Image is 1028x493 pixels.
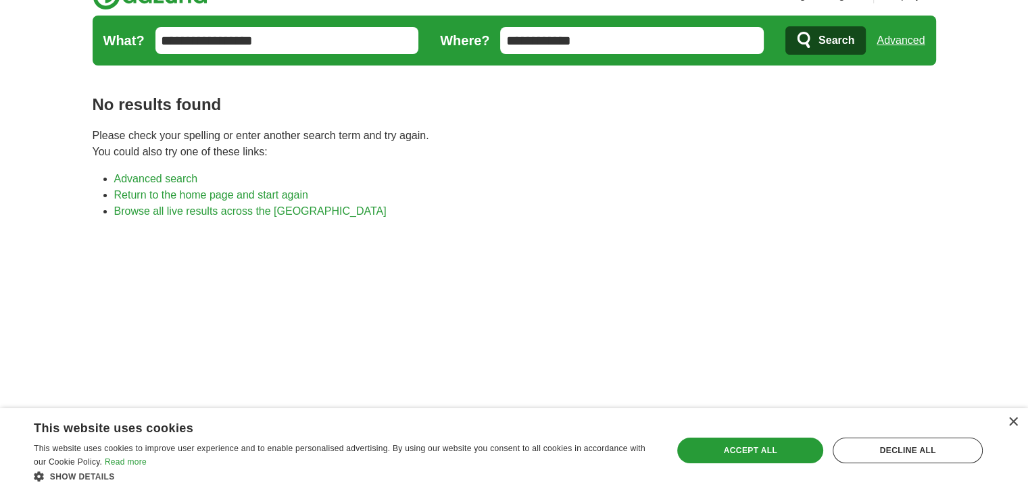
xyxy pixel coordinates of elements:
[877,27,925,54] a: Advanced
[103,30,145,51] label: What?
[1008,417,1018,427] div: Close
[93,128,936,160] p: Please check your spelling or enter another search term and try again. You could also try one of ...
[34,469,654,483] div: Show details
[34,444,645,467] span: This website uses cookies to improve user experience and to enable personalised advertising. By u...
[50,472,115,482] span: Show details
[833,438,983,463] div: Decline all
[34,416,620,436] div: This website uses cookies
[114,205,387,217] a: Browse all live results across the [GEOGRAPHIC_DATA]
[114,173,198,184] a: Advanced search
[105,457,147,467] a: Read more, opens a new window
[818,27,854,54] span: Search
[677,438,823,463] div: Accept all
[114,189,308,201] a: Return to the home page and start again
[785,26,866,55] button: Search
[440,30,489,51] label: Where?
[93,93,936,117] h1: No results found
